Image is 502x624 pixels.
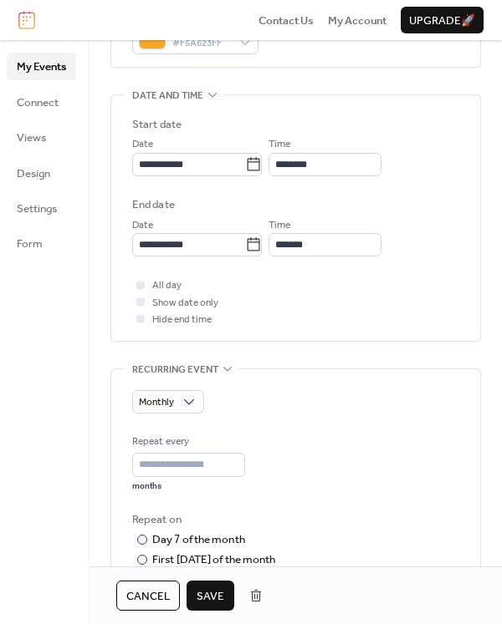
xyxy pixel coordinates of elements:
a: My Events [7,53,76,79]
span: All day [152,277,182,294]
span: Form [17,236,43,252]
span: Monthly [139,393,174,412]
span: #F5A623FF [172,35,232,52]
span: Date and time [132,88,203,104]
span: Save [197,588,224,605]
a: Contact Us [259,12,314,28]
button: Upgrade🚀 [401,7,484,33]
div: End date [132,196,175,213]
span: My Account [328,13,387,29]
div: Repeat on [132,511,456,528]
div: Day 7 of the month [152,531,245,548]
span: Show date only [152,295,218,312]
div: First [DATE] of the month [152,551,276,568]
span: Time [269,217,290,234]
div: months [132,480,245,492]
span: Cancel [126,588,170,605]
span: Contact Us [259,13,314,29]
button: Cancel [116,581,180,611]
span: Time [269,136,290,153]
span: Date [132,217,153,234]
div: Repeat every [132,434,242,450]
span: Settings [17,200,57,217]
span: My Events [17,58,66,75]
span: Hide end time [152,312,212,328]
span: Recurring event [132,361,218,378]
a: Design [7,160,76,186]
span: Date [132,136,153,153]
img: logo [18,11,35,29]
span: Upgrade 🚀 [409,13,475,29]
span: Connect [17,94,59,111]
span: Design [17,165,50,182]
span: Views [17,129,46,146]
a: Views [7,124,76,150]
a: Connect [7,89,76,115]
a: My Account [328,12,387,28]
a: Settings [7,195,76,221]
div: Start date [132,116,182,133]
a: Form [7,230,76,256]
button: Save [187,581,234,611]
